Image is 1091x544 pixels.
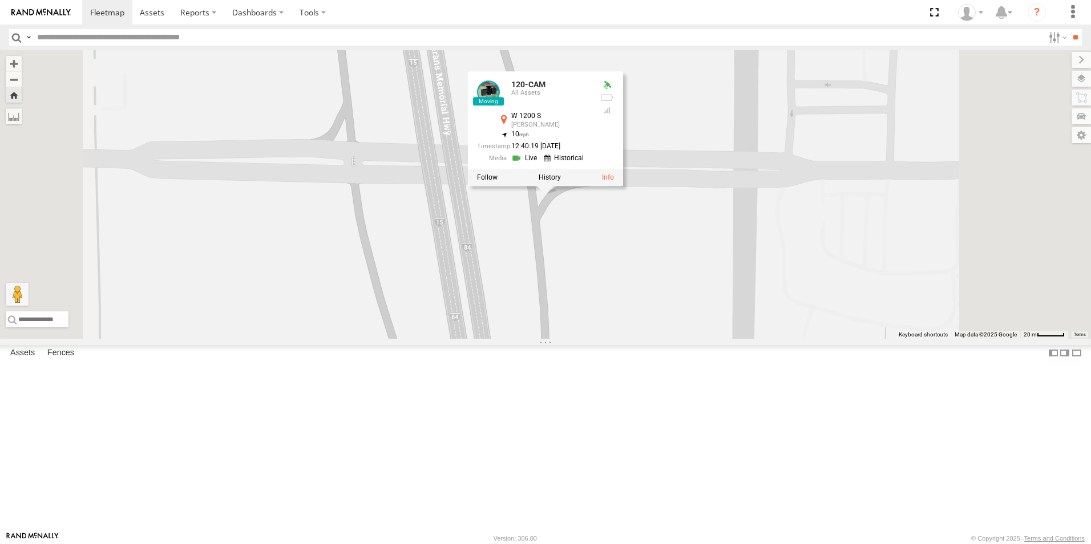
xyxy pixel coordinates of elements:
[511,90,591,96] div: All Assets
[477,143,591,150] div: Date/time of location update
[477,174,498,182] label: Realtime tracking of Asset
[494,535,537,542] div: Version: 306.00
[954,4,987,21] div: Keith Washburn
[1059,345,1070,362] label: Dock Summary Table to the Right
[899,331,948,339] button: Keyboard shortcuts
[600,81,614,90] div: Valid GPS Fix
[511,130,530,138] span: 10
[42,345,80,361] label: Fences
[477,81,500,104] a: View Asset Details
[971,535,1085,542] div: © Copyright 2025 -
[511,80,545,90] a: 120-CAM
[602,174,614,182] a: View Asset Details
[539,174,561,182] label: View Asset History
[511,153,540,164] a: View Live Media Streams
[511,113,591,120] div: W 1200 S
[1044,29,1069,46] label: Search Filter Options
[1024,331,1037,338] span: 20 m
[600,105,614,115] div: Last Event GSM Signal Strength
[6,533,59,544] a: Visit our Website
[1074,332,1086,337] a: Terms (opens in new tab)
[5,345,41,361] label: Assets
[6,108,22,124] label: Measure
[600,94,614,103] div: No battery health information received from this device.
[1048,345,1059,362] label: Dock Summary Table to the Left
[1020,331,1068,339] button: Map Scale: 20 m per 45 pixels
[6,71,22,87] button: Zoom out
[6,283,29,306] button: Drag Pegman onto the map to open Street View
[6,87,22,103] button: Zoom Home
[11,9,71,17] img: rand-logo.svg
[511,121,591,128] div: [PERSON_NAME]
[1028,3,1046,22] i: ?
[6,56,22,71] button: Zoom in
[544,153,587,164] a: View Historical Media Streams
[1072,127,1091,143] label: Map Settings
[1024,535,1085,542] a: Terms and Conditions
[955,331,1017,338] span: Map data ©2025 Google
[24,29,33,46] label: Search Query
[1071,345,1082,362] label: Hide Summary Table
